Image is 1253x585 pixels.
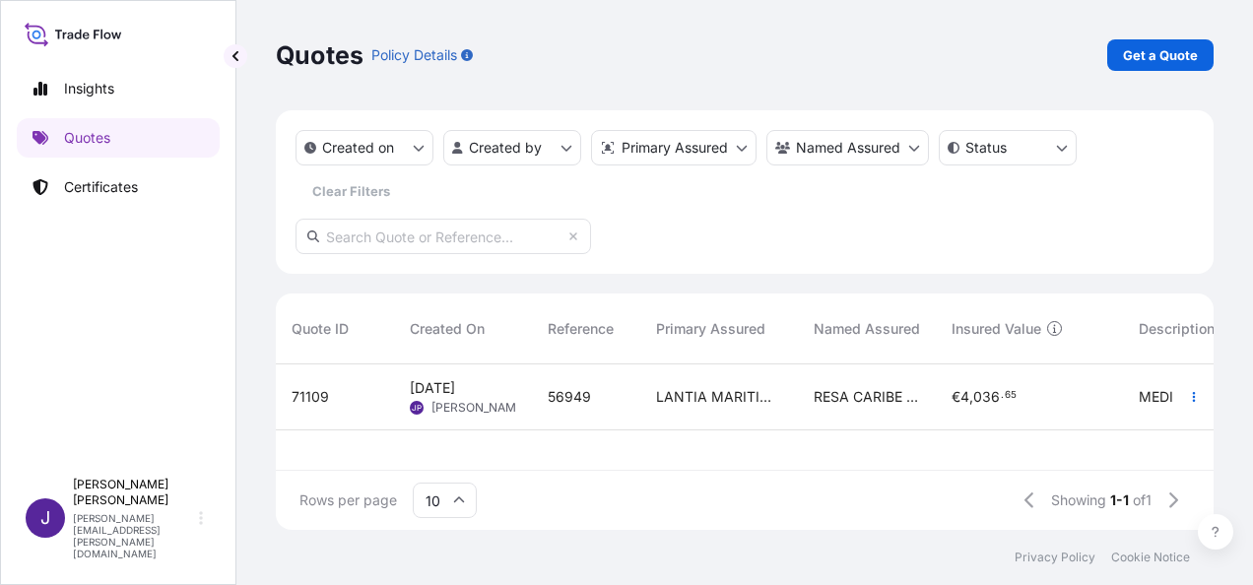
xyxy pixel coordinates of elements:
[1107,39,1214,71] a: Get a Quote
[973,390,1000,404] span: 036
[969,390,973,404] span: ,
[965,138,1007,158] p: Status
[591,130,757,165] button: distributor Filter options
[548,387,591,407] span: 56949
[40,508,50,528] span: J
[656,387,782,407] span: LANTIA MARITIMA S.L.
[1111,550,1190,565] a: Cookie Notice
[312,181,390,201] p: Clear Filters
[296,219,591,254] input: Search Quote or Reference...
[814,387,920,407] span: RESA CARIBE S.A.
[443,130,581,165] button: createdBy Filter options
[1123,45,1198,65] p: Get a Quote
[1051,490,1106,510] span: Showing
[73,512,195,559] p: [PERSON_NAME][EMAIL_ADDRESS][PERSON_NAME][DOMAIN_NAME]
[939,130,1077,165] button: certificateStatus Filter options
[64,128,110,148] p: Quotes
[292,319,349,339] span: Quote ID
[296,130,433,165] button: createdOn Filter options
[17,118,220,158] a: Quotes
[622,138,728,158] p: Primary Assured
[292,387,329,407] span: 71109
[431,400,527,416] span: [PERSON_NAME]
[960,390,969,404] span: 4
[17,69,220,108] a: Insights
[276,39,363,71] p: Quotes
[296,175,406,207] button: Clear Filters
[1110,490,1129,510] span: 1-1
[412,398,422,418] span: JP
[796,138,900,158] p: Named Assured
[73,477,195,508] p: [PERSON_NAME] [PERSON_NAME]
[299,490,397,510] span: Rows per page
[469,138,542,158] p: Created by
[17,167,220,207] a: Certificates
[1133,490,1152,510] span: of 1
[952,319,1041,339] span: Insured Value
[371,45,457,65] p: Policy Details
[1015,550,1095,565] a: Privacy Policy
[1005,392,1017,399] span: 65
[410,378,455,398] span: [DATE]
[64,177,138,197] p: Certificates
[766,130,929,165] button: cargoOwner Filter options
[322,138,394,158] p: Created on
[656,319,765,339] span: Primary Assured
[64,79,114,98] p: Insights
[1001,392,1004,399] span: .
[548,319,614,339] span: Reference
[814,319,920,339] span: Named Assured
[410,319,485,339] span: Created On
[952,390,960,404] span: €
